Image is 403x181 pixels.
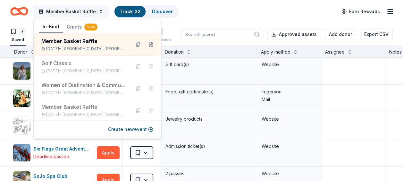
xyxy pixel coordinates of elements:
[165,169,253,178] div: 2 passes
[10,37,26,42] div: Saved
[338,6,384,17] a: Earn Rewards
[13,144,30,161] img: Image for Six Flags Great Adventure (Jackson Township)
[325,48,345,56] div: Assignee
[10,4,28,19] a: Home
[10,26,26,46] button: 7Saved
[13,62,30,80] img: Image for American Eagle
[41,59,125,67] div: Golf Classic
[13,116,94,134] button: Image for Signet JewelersSignet JewelersDeadline passed
[41,103,125,111] div: Member Basket Raffle
[63,46,125,51] span: [GEOGRAPHIC_DATA], [GEOGRAPHIC_DATA]
[41,46,125,51] div: [DATE] •
[13,90,30,107] img: Image for Carrabba's Italian Grill
[165,115,253,124] div: Jewelry products
[165,142,253,151] div: Admission ticket(s)
[13,89,94,107] button: Image for Carrabba's Italian Grill[PERSON_NAME] Italian GrillDue in2days
[41,90,125,95] div: [DATE] •
[262,115,316,123] div: Website
[360,29,393,40] button: Export CSV
[152,9,173,14] a: Discover
[262,61,316,68] div: Website
[63,21,101,33] button: Grants
[84,23,97,30] div: New
[389,48,402,56] div: Notes
[262,142,316,150] div: Website
[33,172,70,180] div: SoJo Spa Club
[261,48,290,56] div: Apply method
[267,29,321,40] button: Approved assets
[19,28,26,35] div: 7
[63,68,125,73] span: [GEOGRAPHIC_DATA], [GEOGRAPHIC_DATA]
[41,68,125,73] div: [DATE] •
[165,87,253,96] div: Food, gift certificate(s)
[165,48,184,56] div: Donation
[262,88,316,96] div: In person
[41,112,125,117] div: [DATE] •
[41,81,125,89] div: Women of Distinction & Community Partners Gala
[262,96,316,103] div: Mail
[33,5,109,18] button: Member Basket Raffle
[33,153,69,160] div: Deadline passed
[63,90,125,95] span: [GEOGRAPHIC_DATA], [GEOGRAPHIC_DATA]
[41,37,125,45] div: Member Basket Raffle
[13,144,94,162] button: Image for Six Flags Great Adventure (Jackson Township)Six Flags Great Adventure ([PERSON_NAME][GE...
[114,5,179,18] button: Track· 22Discover
[13,62,94,80] button: Image for American EagleAmerican EagleDue in2days
[165,60,253,69] div: Gift card(s)
[63,112,125,117] span: [GEOGRAPHIC_DATA], [GEOGRAPHIC_DATA]
[97,146,120,159] button: Apply
[120,9,140,14] a: Track· 22
[262,170,316,177] div: Website
[46,8,96,15] span: Member Basket Raffle
[181,29,263,40] input: Search saved
[13,117,30,134] img: Image for Signet Jewelers
[325,29,356,40] button: Add donor
[108,125,153,133] button: Create newevent
[39,21,63,33] button: In-Kind
[14,48,27,56] div: Donor
[33,145,94,153] div: Six Flags Great Adventure ([PERSON_NAME][GEOGRAPHIC_DATA])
